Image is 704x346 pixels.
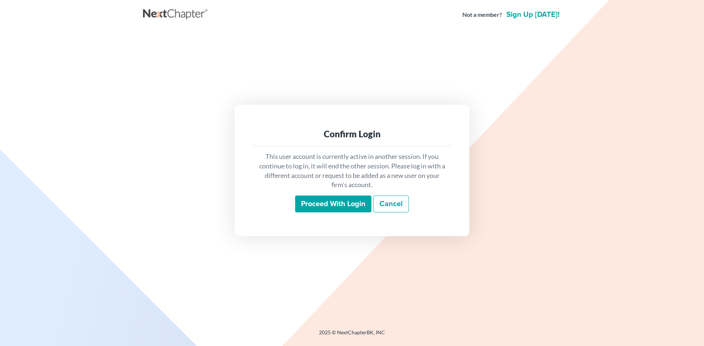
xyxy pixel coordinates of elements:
strong: Not a member? [462,11,502,19]
input: Proceed with login [295,196,371,212]
div: Confirm Login [258,128,446,140]
a: Sign up [DATE]! [505,11,561,18]
div: 2025 © NextChapterBK, INC [143,329,561,342]
p: This user account is currently active in another session. If you continue to log in, it will end ... [258,152,446,190]
a: Cancel [373,196,409,212]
